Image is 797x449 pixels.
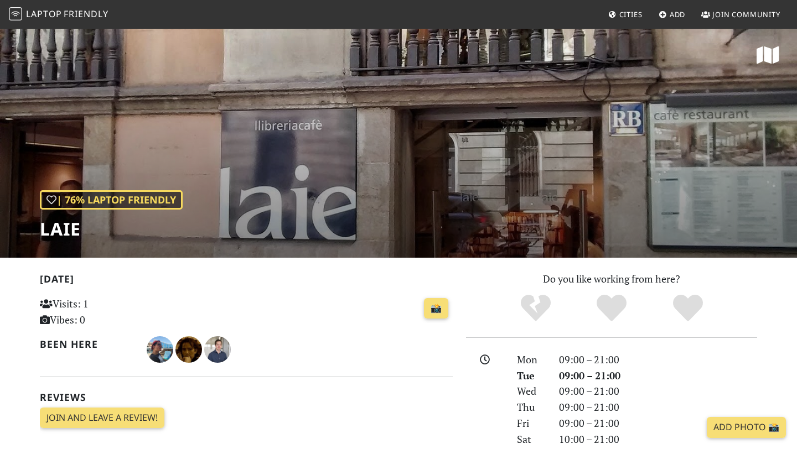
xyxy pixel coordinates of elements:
div: No [498,293,574,323]
p: Visits: 1 Vibes: 0 [40,296,169,328]
div: | 76% Laptop Friendly [40,190,183,210]
h2: Reviews [40,391,453,403]
img: 1078-victor.jpg [204,336,231,363]
div: 09:00 – 21:00 [552,415,764,431]
h2: Been here [40,338,133,350]
div: Sat [510,431,552,447]
a: Join and leave a review! [40,408,164,429]
span: Add [670,9,686,19]
span: Laptop [26,8,62,20]
a: Cities [604,4,647,24]
div: Tue [510,368,552,384]
span: Join Community [712,9,780,19]
div: Fri [510,415,552,431]
a: 📸 [424,298,448,319]
div: Wed [510,383,552,399]
a: LaptopFriendly LaptopFriendly [9,5,108,24]
h1: Laie [40,218,183,239]
span: Cities [619,9,643,19]
img: LaptopFriendly [9,7,22,20]
div: Yes [573,293,650,323]
span: Friendly [64,8,108,20]
div: 09:00 – 21:00 [552,368,764,384]
img: 2029-fabrizio.jpg [175,336,202,363]
img: 3207-lucas.jpg [147,336,173,363]
span: Victor Piella [204,342,231,355]
div: Definitely! [650,293,726,323]
a: Join Community [697,4,785,24]
div: 10:00 – 21:00 [552,431,764,447]
div: Mon [510,352,552,368]
p: Do you like working from here? [466,271,757,287]
div: Thu [510,399,552,415]
div: 09:00 – 21:00 [552,352,764,368]
a: Add Photo 📸 [707,417,786,438]
div: 09:00 – 21:00 [552,383,764,399]
a: Add [654,4,690,24]
h2: [DATE] [40,273,453,289]
div: 09:00 – 21:00 [552,399,764,415]
span: Fabrizio Palasciano [175,342,204,355]
span: Lucas Picollo [147,342,175,355]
